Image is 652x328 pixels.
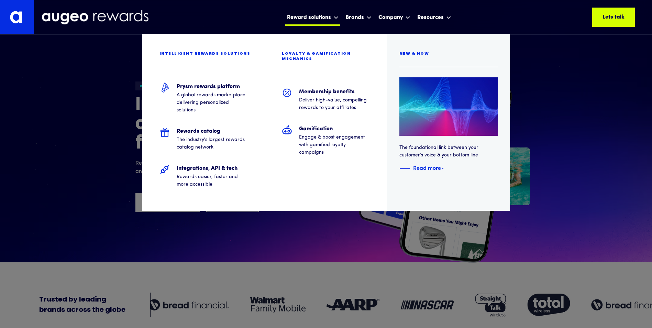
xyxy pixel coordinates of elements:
[177,136,248,151] p: The industry's largest rewards catalog network
[159,51,251,56] div: Intelligent rewards solutions
[378,13,403,22] div: Company
[154,159,253,194] a: Integrations, API & techRewards easier, faster and more accessible
[177,173,248,188] p: Rewards easier, faster and more accessible
[592,8,635,27] a: Lets talk
[399,51,429,56] div: New & now
[442,164,452,173] img: Blue text arrow
[299,88,370,96] h5: Membership benefits
[344,8,373,26] div: Brands
[277,120,375,162] a: GamificationEngage & boost engagement with gamified loyalty campaigns
[282,51,375,62] div: Loyalty & gamification mechanics
[287,13,331,22] div: Reward solutions
[177,83,248,91] h5: Prysm rewards platform
[277,83,375,117] a: Membership benefitsDeliver high-value, compelling rewards to your affiliates
[377,8,412,26] div: Company
[416,8,453,26] div: Resources
[177,127,248,135] h5: Rewards catalog
[413,163,441,172] div: Read more
[299,97,370,112] p: Deliver high-value, compelling rewards to your affiliates
[285,8,340,26] div: Reward solutions
[417,13,444,22] div: Resources
[154,77,253,119] a: Prysm rewards platformA global rewards marketplace delivering personalized solutions
[177,91,248,114] p: A global rewards marketplace delivering personalized solutions
[399,144,498,159] p: The foundational link between your customer’s voice & your bottom line
[299,125,370,133] h5: Gamification
[345,13,364,22] div: Brands
[154,122,253,156] a: Rewards catalogThe industry's largest rewards catalog network
[177,164,248,173] h5: Integrations, API & tech
[399,77,498,173] a: The foundational link between your customer’s voice & your bottom lineBlue decorative lineRead mo...
[299,134,370,156] p: Engage & boost engagement with gamified loyalty campaigns
[399,164,410,173] img: Blue decorative line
